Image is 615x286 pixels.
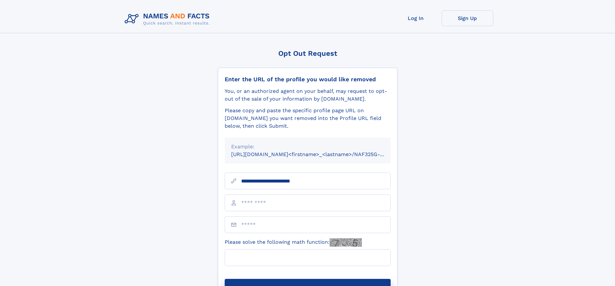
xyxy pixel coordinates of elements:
div: Opt Out Request [218,49,397,57]
div: Please copy and paste the specific profile page URL on [DOMAIN_NAME] you want removed into the Pr... [225,107,391,130]
label: Please solve the following math function: [225,238,362,247]
small: [URL][DOMAIN_NAME]<firstname>_<lastname>/NAF325G-xxxxxxxx [231,151,403,157]
div: You, or an authorized agent on your behalf, may request to opt-out of the sale of your informatio... [225,87,391,103]
a: Log In [390,10,442,26]
a: Sign Up [442,10,493,26]
div: Example: [231,143,384,151]
img: Logo Names and Facts [122,10,215,28]
div: Enter the URL of the profile you would like removed [225,76,391,83]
